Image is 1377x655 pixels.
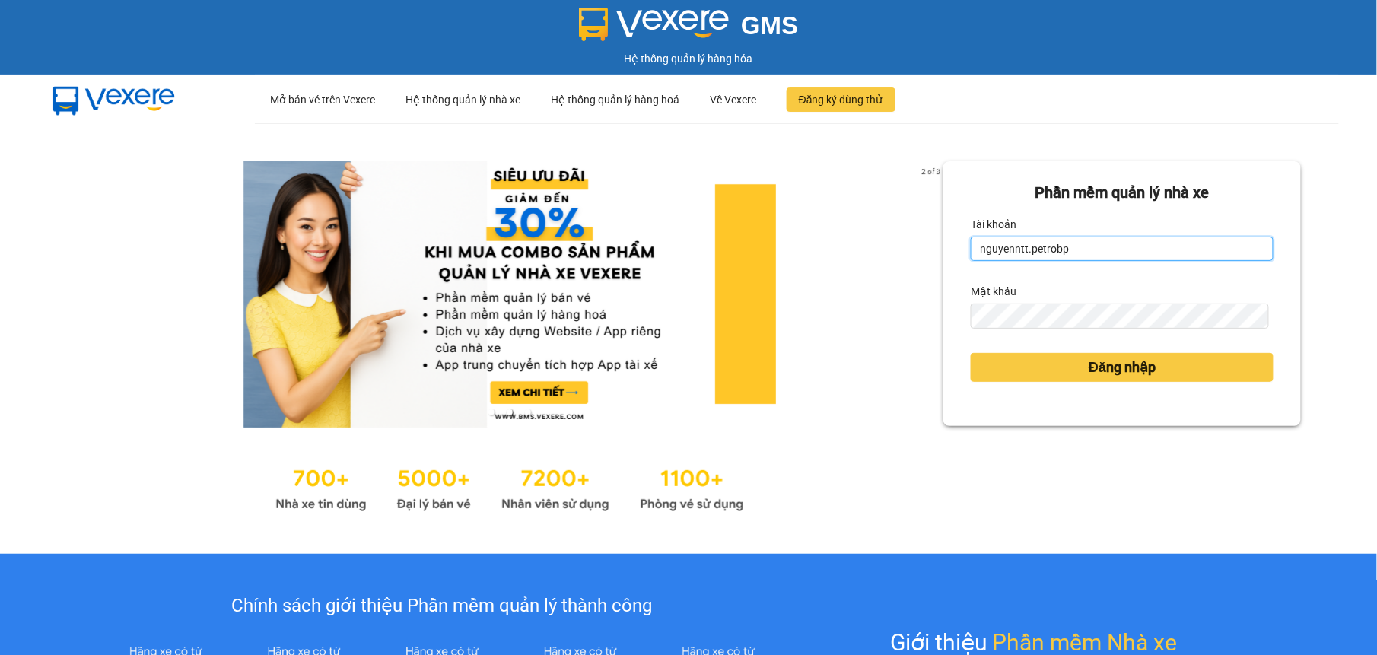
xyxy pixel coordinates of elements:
img: Statistics.png [275,458,744,516]
img: logo 2 [579,8,730,41]
input: Tài khoản [971,237,1274,261]
button: next slide / item [922,161,943,428]
li: slide item 2 [507,409,513,415]
div: Hệ thống quản lý nhà xe [405,75,520,124]
div: Về Vexere [710,75,756,124]
span: Đăng nhập [1089,357,1156,378]
div: Phần mềm quản lý nhà xe [971,181,1274,205]
div: Chính sách giới thiệu Phần mềm quản lý thành công [97,592,787,621]
input: Mật khẩu [971,304,1269,329]
div: Hệ thống quản lý hàng hoá [551,75,679,124]
li: slide item 1 [488,409,495,415]
div: Hệ thống quản lý hàng hóa [4,50,1373,67]
div: Mở bán vé trên Vexere [270,75,375,124]
span: GMS [741,11,798,40]
label: Mật khẩu [971,279,1016,304]
li: slide item 3 [525,409,531,415]
label: Tài khoản [971,212,1016,237]
p: 2 of 3 [917,161,943,181]
button: Đăng ký dùng thử [787,87,895,112]
a: GMS [579,23,799,35]
span: Đăng ký dùng thử [799,91,883,108]
img: mbUUG5Q.png [38,75,190,125]
button: Đăng nhập [971,353,1274,382]
button: previous slide / item [76,161,97,428]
